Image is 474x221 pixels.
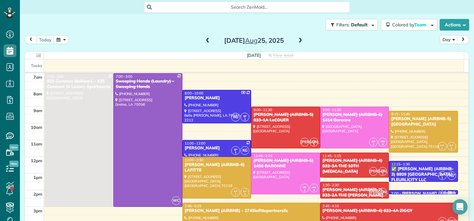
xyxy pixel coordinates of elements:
[450,144,453,147] span: KP
[185,204,201,208] span: 2:45 - 5:15
[391,166,456,183] div: ✅ [PERSON_NAME] (AIRBNB-3) 8809 [GEOGRAPHIC_DATA] - FLEURLICITY LLC
[234,148,238,151] span: EP
[33,208,42,213] span: 3pm
[9,161,19,167] span: New
[247,53,261,58] span: [DATE]
[392,22,429,28] span: Colored by
[452,199,468,215] div: Open Intercom Messenger
[231,113,240,121] span: KG
[33,191,42,197] span: 2pm
[253,112,318,123] div: [PERSON_NAME] (AIRBNB-5) 833-1A LeCOUER
[116,74,132,79] span: 7:00 - 3:00
[326,19,378,31] button: Filters: Default
[322,108,341,112] span: 9:00 - 11:30
[47,79,112,90] div: 925 Common Melissa L - 925 Common St Luxury Apartments
[381,19,437,31] button: Colored byTeam
[440,19,469,31] button: Actions
[253,154,272,158] span: 11:45 - 2:15
[322,19,378,31] a: Filters: Default
[322,204,339,208] span: 2:45 - 4:15
[253,158,318,169] div: [PERSON_NAME] (AIRBNB-5) 1400 BARONNE
[33,91,42,96] span: 8am
[336,22,350,28] span: Filters:
[391,112,410,116] span: 9:15 - 11:45
[31,141,42,146] span: 11am
[447,171,456,180] span: KG
[369,188,378,197] span: [PERSON_NAME]
[440,144,444,147] span: KP
[381,169,385,172] span: CG
[379,171,387,177] small: 1
[253,108,272,112] span: 9:00 - 11:30
[322,154,341,158] span: 11:45 - 1:15
[322,208,456,214] div: [PERSON_NAME] (AIRBNB-4) 833-4A ZIGGY
[391,162,410,166] span: 12:15 - 1:30
[372,139,375,143] span: AR
[185,91,203,95] span: 8:00 - 10:00
[322,187,387,198] div: [PERSON_NAME] (AIRBNB-2) 833-2A THE [PERSON_NAME]
[241,116,249,122] small: 1
[184,146,250,151] div: [PERSON_NAME]
[184,95,250,101] div: [PERSON_NAME]
[9,144,19,151] span: New
[440,35,458,44] button: Day
[414,22,427,28] span: Team
[438,175,446,181] small: 1
[273,53,294,58] span: View week
[214,37,294,44] h2: [DATE] 25, 2025
[33,75,42,80] span: 7am
[391,116,456,127] div: [PERSON_NAME] (AIRBNB-5) [GEOGRAPHIC_DATA]
[33,108,42,113] span: 9am
[25,35,37,44] button: prev
[234,190,238,193] span: KP
[115,79,180,90] div: Sweeping Hands (Laundry) - Sweeping Hands
[303,185,307,189] span: AR
[185,158,203,162] span: 12:00 - 2:30
[36,35,54,44] button: today
[379,141,387,147] small: 4
[245,36,258,44] span: Aug
[312,139,316,143] span: CG
[232,191,240,198] small: 1
[184,208,318,214] div: [PERSON_NAME] (AIRBNB) - 2745lafittepartnersllc
[381,139,385,143] span: MM
[300,138,309,146] span: [PERSON_NAME]
[241,191,249,198] small: 3
[301,187,309,193] small: 2
[243,190,247,193] span: KP
[184,162,250,173] div: [PERSON_NAME] (AIRBNB-6) LAFITTE
[31,63,42,68] span: Tasks
[185,141,206,146] span: 11:00 - 12:00
[448,146,456,152] small: 3
[243,114,247,118] span: EP
[322,112,387,123] div: [PERSON_NAME] (AIRBNB-6) 1414 Baronne
[33,175,42,180] span: 1pm
[351,22,368,28] span: Default
[457,35,469,44] button: next
[379,191,387,198] small: 1
[310,187,318,193] small: 4
[232,150,240,156] small: 1
[438,146,446,152] small: 1
[322,158,387,174] div: [PERSON_NAME] (AIRBNB-4) 833-3A THE 10TH [MEDICAL_DATA]
[241,146,249,155] span: KG
[172,196,180,205] span: WC
[312,185,316,189] span: MM
[441,173,444,176] span: EP
[322,183,339,187] span: 1:30 - 2:30
[47,74,64,79] span: 7:00 - 3:00
[438,187,446,193] small: 1
[310,141,318,147] small: 1
[31,158,42,163] span: 12pm
[31,125,42,130] span: 10am
[369,141,377,147] small: 2
[381,190,385,193] span: CG
[369,167,378,176] span: [PERSON_NAME]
